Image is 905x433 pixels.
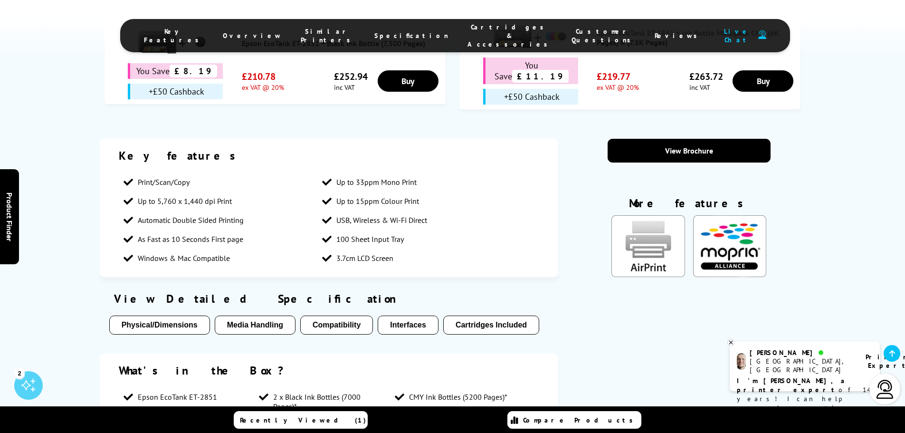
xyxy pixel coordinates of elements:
[138,215,244,225] span: Automatic Double Sided Printing
[109,291,549,306] div: View Detailed Specification
[507,411,641,429] a: Compare Products
[443,316,539,335] button: Cartridges Included
[109,316,210,335] button: Physical/Dimensions
[876,380,895,399] img: user-headset-light.svg
[138,253,230,263] span: Windows & Mac Compatible
[608,139,771,163] a: View Brochure
[128,63,223,79] div: You Save
[733,70,793,92] a: Buy
[5,192,14,241] span: Product Finder
[689,70,723,83] span: £263.72
[138,177,190,187] span: Print/Scan/Copy
[737,376,848,394] b: I'm [PERSON_NAME], a printer expert
[378,70,438,92] a: Buy
[611,215,685,277] img: AirPrint
[336,234,404,244] span: 100 Sheet Input Tray
[334,83,368,92] span: inc VAT
[483,58,578,84] div: You Save
[14,368,25,378] div: 2
[608,196,771,215] div: More features
[240,416,366,424] span: Recently Viewed (1)
[300,316,373,335] button: Compatibility
[750,357,854,374] div: [GEOGRAPHIC_DATA], [GEOGRAPHIC_DATA]
[737,376,873,422] p: of 14 years! I can help you choose the right product
[374,31,448,40] span: Specification
[409,392,507,402] span: CMY Ink Bottles (5200 Pages)*
[693,269,766,279] a: KeyFeatureModal324
[119,363,540,378] div: What's in the Box?
[336,215,427,225] span: USB, Wireless & Wi-Fi Direct
[597,83,639,92] span: ex VAT @ 20%
[758,30,766,39] img: user-headset-duotone.svg
[170,65,217,77] span: £8.19
[597,70,639,83] span: £219.77
[273,392,385,411] span: 2 x Black Ink Bottles (7000 Pages)*
[336,253,393,263] span: 3.7cm LCD Screen
[242,70,284,83] span: £210.78
[138,392,217,402] span: Epson EcoTank ET-2851
[336,177,417,187] span: Up to 33ppm Mono Print
[128,84,223,99] div: +£50 Cashback
[234,411,368,429] a: Recently Viewed (1)
[483,89,578,105] div: +£50 Cashback
[693,215,766,277] img: Mopria Certified
[223,31,282,40] span: Overview
[336,196,419,206] span: Up to 15ppm Colour Print
[138,234,243,244] span: As Fast as 10 Seconds First page
[242,83,284,92] span: ex VAT @ 20%
[138,196,232,206] span: Up to 5,760 x 1,440 dpi Print
[750,348,854,357] div: [PERSON_NAME]
[301,27,355,44] span: Similar Printers
[215,316,295,335] button: Media Handling
[334,70,368,83] span: £252.94
[119,148,540,163] div: Key features
[512,70,569,83] span: £11.19
[737,353,746,370] img: ashley-livechat.png
[467,23,553,48] span: Cartridges & Accessories
[611,269,685,279] a: KeyFeatureModal85
[523,416,638,424] span: Compare Products
[721,27,753,44] span: Live Chat
[378,316,438,335] button: Interfaces
[572,27,636,44] span: Customer Questions
[689,83,723,92] span: inc VAT
[144,27,204,44] span: Key Features
[655,31,702,40] span: Reviews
